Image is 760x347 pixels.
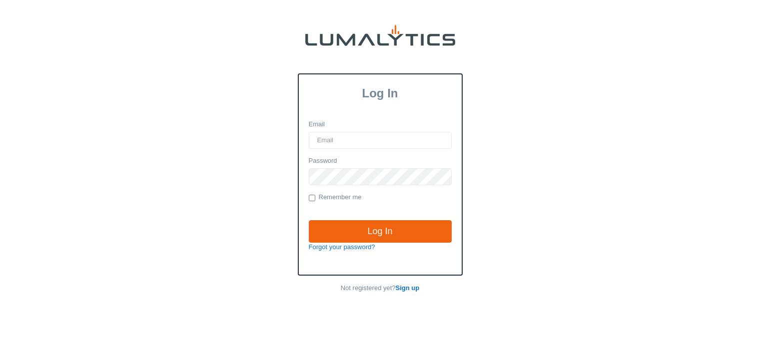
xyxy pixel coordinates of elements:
label: Email [309,120,325,129]
a: Sign up [396,284,420,292]
p: Not registered yet? [298,284,463,293]
input: Email [309,132,452,149]
input: Log In [309,220,452,243]
label: Remember me [309,193,362,203]
input: Remember me [309,195,315,201]
label: Password [309,156,337,166]
a: Forgot your password? [309,243,375,251]
h3: Log In [299,86,462,100]
img: lumalytics-black-e9b537c871f77d9ce8d3a6940f85695cd68c596e3f819dc492052d1098752254.png [305,25,455,46]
